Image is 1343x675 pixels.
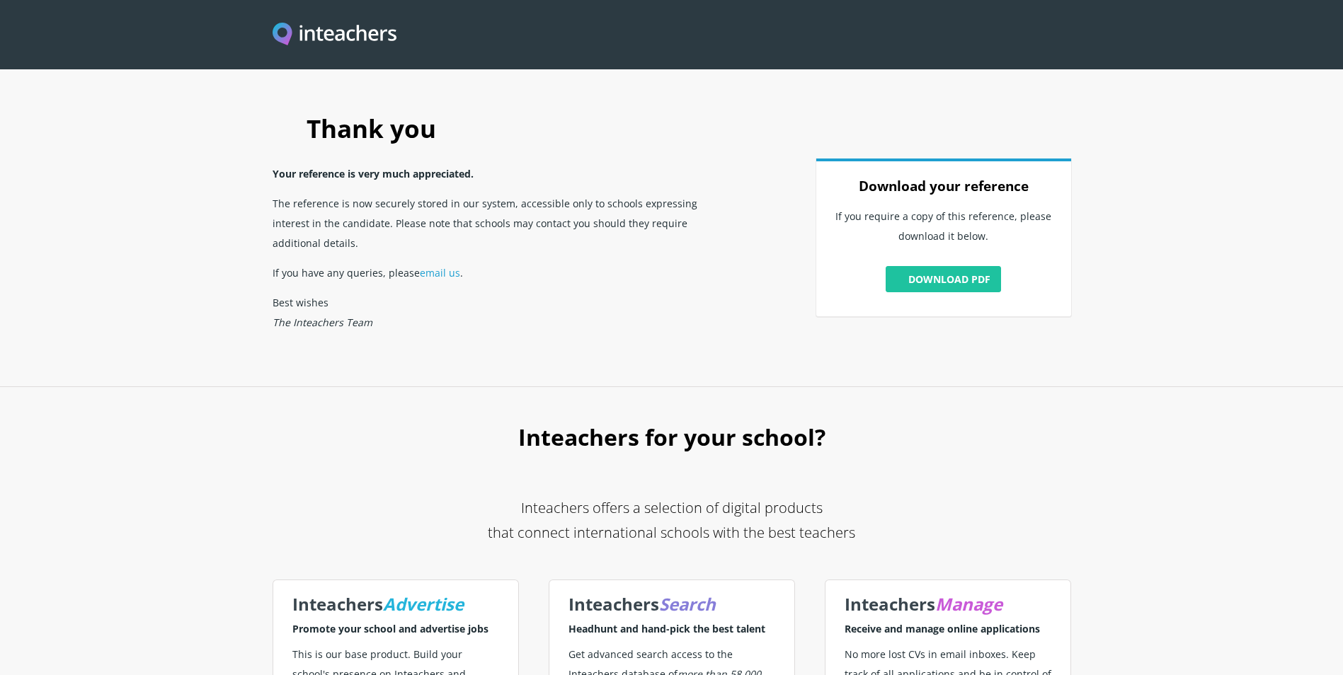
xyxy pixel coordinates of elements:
[292,622,488,635] strong: Promote your school and advertise jobs
[845,622,1040,635] strong: Receive and manage online applications
[935,592,1002,616] em: Manage
[292,589,499,619] h3: Inteachers
[273,99,1071,158] h1: Thank you
[833,171,1054,201] h3: Download your reference
[568,589,775,619] h3: Inteachers
[273,495,1071,570] p: Inteachers offers a selection of digital products that connect international schools with the bes...
[568,622,765,635] strong: Headhunt and hand-pick the best talent
[273,287,731,337] p: Best wishes
[273,316,372,329] em: The Inteachers Team
[833,201,1054,260] p: If you require a copy of this reference, please download it below.
[420,266,460,279] a: email us
[273,23,397,47] img: Inteachers
[886,266,1002,292] a: Download PDF
[383,592,464,616] em: Advertise
[845,589,1051,619] h3: Inteachers
[273,158,731,188] p: Your reference is very much appreciated.
[273,417,1071,495] h2: Inteachers for your school?
[273,258,731,287] p: If you have any queries, please .
[659,592,716,616] em: Search
[273,188,731,258] p: The reference is now securely stored in our system, accessible only to schools expressing interes...
[273,23,397,47] a: Visit this site's homepage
